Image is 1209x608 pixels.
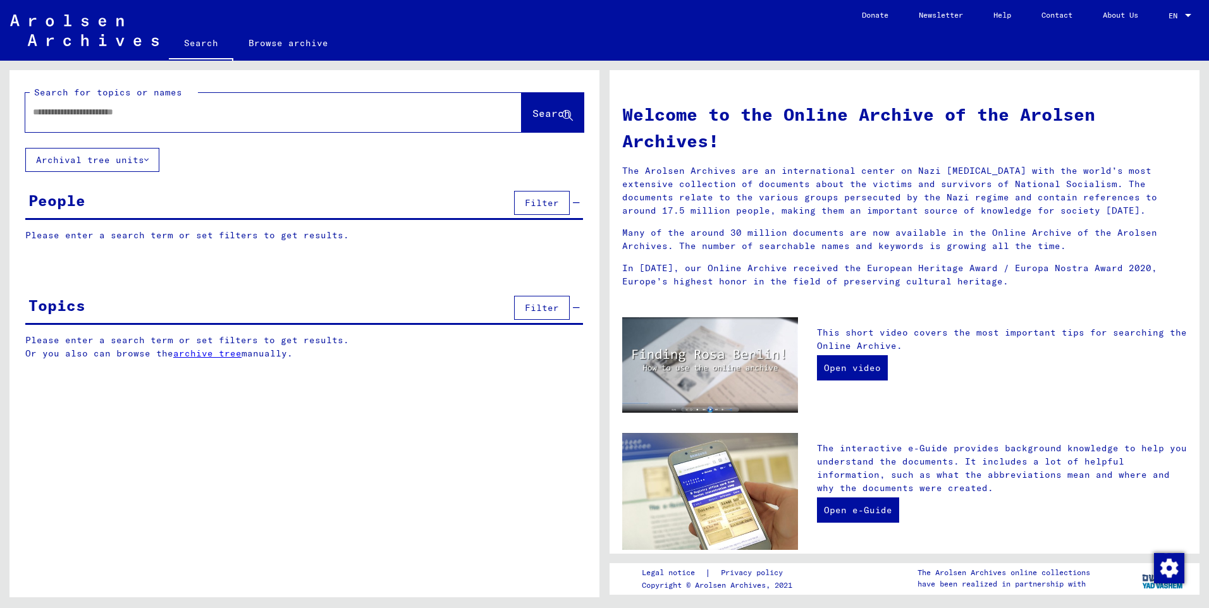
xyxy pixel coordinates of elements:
img: Change consent [1154,553,1184,583]
a: Privacy policy [711,566,798,580]
a: Open video [817,355,888,380]
img: yv_logo.png [1139,562,1187,594]
img: eguide.jpg [622,433,798,550]
p: Many of the around 30 million documents are now available in the Online Archive of the Arolsen Ar... [622,226,1187,253]
a: Open e-Guide [817,497,899,523]
p: The Arolsen Archives online collections [917,567,1090,578]
p: Please enter a search term or set filters to get results. [25,229,583,242]
span: Filter [525,302,559,313]
a: Legal notice [642,566,705,580]
p: have been realized in partnership with [917,578,1090,590]
p: This short video covers the most important tips for searching the Online Archive. [817,326,1187,353]
span: Filter [525,197,559,209]
button: Archival tree units [25,148,159,172]
span: Search [532,107,570,119]
div: Topics [28,294,85,317]
mat-label: Search for topics or names [34,87,182,98]
img: video.jpg [622,317,798,413]
a: archive tree [173,348,242,359]
p: Copyright © Arolsen Archives, 2021 [642,580,798,591]
a: Search [169,28,233,61]
div: | [642,566,798,580]
p: The Arolsen Archives are an international center on Nazi [MEDICAL_DATA] with the world’s most ext... [622,164,1187,217]
button: Filter [514,191,570,215]
a: Browse archive [233,28,343,58]
div: People [28,189,85,212]
p: Please enter a search term or set filters to get results. Or you also can browse the manually. [25,334,584,360]
span: EN [1169,11,1182,20]
h1: Welcome to the Online Archive of the Arolsen Archives! [622,101,1187,154]
button: Search [522,93,584,132]
button: Filter [514,296,570,320]
p: The interactive e-Guide provides background knowledge to help you understand the documents. It in... [817,442,1187,495]
img: Arolsen_neg.svg [10,15,159,46]
p: In [DATE], our Online Archive received the European Heritage Award / Europa Nostra Award 2020, Eu... [622,262,1187,288]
